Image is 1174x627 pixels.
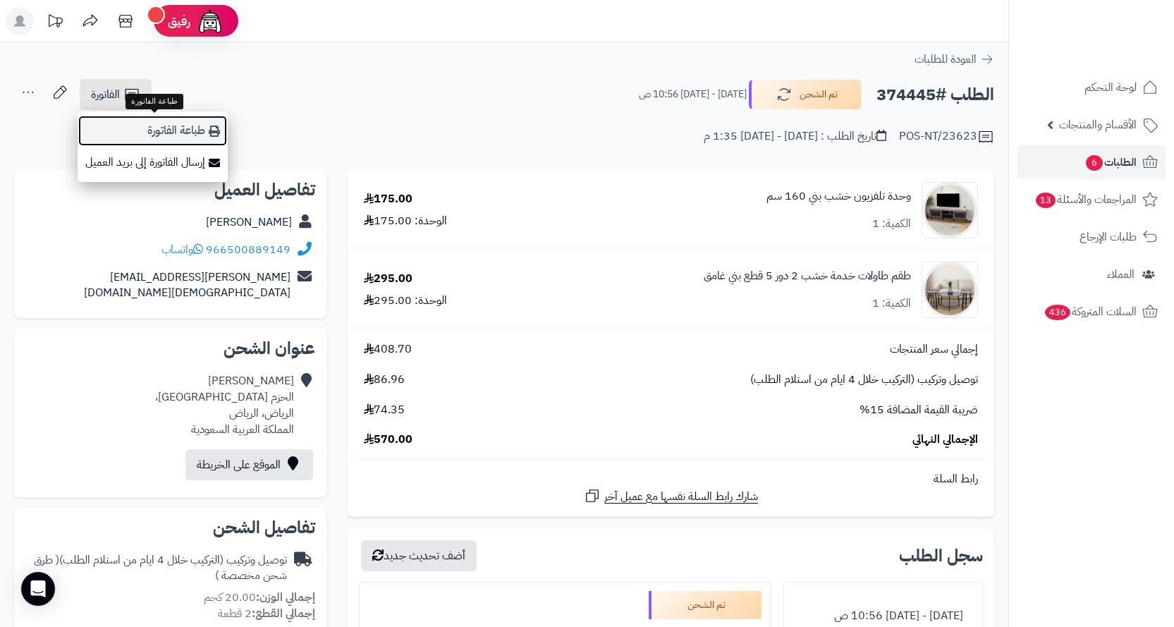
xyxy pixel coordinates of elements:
span: ( طرق شحن مخصصة ) [34,552,287,585]
div: توصيل وتركيب (التركيب خلال 4 ايام من استلام الطلب) [25,552,287,585]
button: تم الشحن [749,80,862,109]
span: 13 [1036,193,1056,208]
span: رفيق [168,13,190,30]
span: المراجعات والأسئلة [1034,190,1137,209]
img: logo-2.png [1078,35,1161,65]
span: لوحة التحكم [1084,78,1137,97]
div: 175.00 [364,191,412,207]
a: واتساب [161,241,203,258]
span: 436 [1045,305,1070,320]
span: شارك رابط السلة نفسها مع عميل آخر [604,489,758,505]
h2: الطلب #374445 [876,80,994,109]
div: طباعة الفاتورة [126,94,183,109]
a: طلبات الإرجاع [1017,220,1166,254]
a: 966500889149 [206,241,291,258]
div: الكمية: 1 [872,296,911,312]
span: إجمالي سعر المنتجات [890,341,978,358]
div: الوحدة: 295.00 [364,293,447,309]
div: [PERSON_NAME] الحزم [GEOGRAPHIC_DATA]، الرياض، الرياض المملكة العربية السعودية [155,373,294,437]
small: 2 قطعة [218,605,315,622]
a: شارك رابط السلة نفسها مع عميل آخر [584,487,758,505]
span: طلبات الإرجاع [1080,227,1137,247]
h2: تفاصيل الشحن [25,519,315,536]
h2: تفاصيل العميل [25,181,315,198]
strong: إجمالي القطع: [252,605,315,622]
a: العملاء [1017,257,1166,291]
a: العودة للطلبات [915,51,994,68]
small: [DATE] - [DATE] 10:56 ص [639,87,747,102]
span: الفاتورة [91,86,120,103]
span: العودة للطلبات [915,51,977,68]
h3: سجل الطلب [899,547,983,564]
div: الكمية: 1 [872,216,911,232]
a: لوحة التحكم [1017,71,1166,104]
span: توصيل وتركيب (التركيب خلال 4 ايام من استلام الطلب) [750,372,978,388]
span: العملاء [1107,264,1135,284]
a: الطلبات6 [1017,145,1166,179]
div: رابط السلة [353,471,989,487]
a: الفاتورة [80,79,152,110]
span: الأقسام والمنتجات [1059,115,1137,135]
a: طقم طاولات خدمة خشب 2 دور 5 قطع بني غامق [704,268,911,284]
a: تحديثات المنصة [37,7,73,39]
span: 6 [1086,155,1103,171]
img: 1756383871-1-90x90.jpg [922,262,977,318]
div: تاريخ الطلب : [DATE] - [DATE] 1:35 م [704,128,886,145]
span: السلات المتروكة [1044,302,1137,322]
a: [PERSON_NAME][EMAIL_ADDRESS][DEMOGRAPHIC_DATA][DOMAIN_NAME] [84,269,291,302]
strong: إجمالي الوزن: [256,589,315,606]
span: الإجمالي النهائي [912,432,978,448]
span: الطلبات [1084,152,1137,172]
span: 74.35 [364,402,405,418]
a: وحدة تلفزيون خشب بني 160 سم [766,188,911,205]
a: الموقع على الخريطة [185,449,313,480]
small: 20.00 كجم [204,589,315,606]
a: المراجعات والأسئلة13 [1017,183,1166,217]
h2: عنوان الشحن [25,340,315,357]
div: Open Intercom Messenger [21,572,55,606]
span: 570.00 [364,432,412,448]
div: 295.00 [364,271,412,287]
div: الوحدة: 175.00 [364,213,447,229]
a: طباعة الفاتورة [78,115,228,147]
img: ai-face.png [196,7,224,35]
span: ضريبة القيمة المضافة 15% [860,402,978,418]
span: 408.70 [364,341,412,358]
button: أضف تحديث جديد [361,540,477,571]
span: 86.96 [364,372,405,388]
a: السلات المتروكة436 [1017,295,1166,329]
a: إرسال الفاتورة إلى بريد العميل [78,147,228,178]
img: 1750493100-220601011458-90x90.jpg [922,182,977,238]
div: تم الشحن [649,591,762,619]
a: [PERSON_NAME] [206,214,292,231]
div: POS-NT/23623 [899,128,994,145]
